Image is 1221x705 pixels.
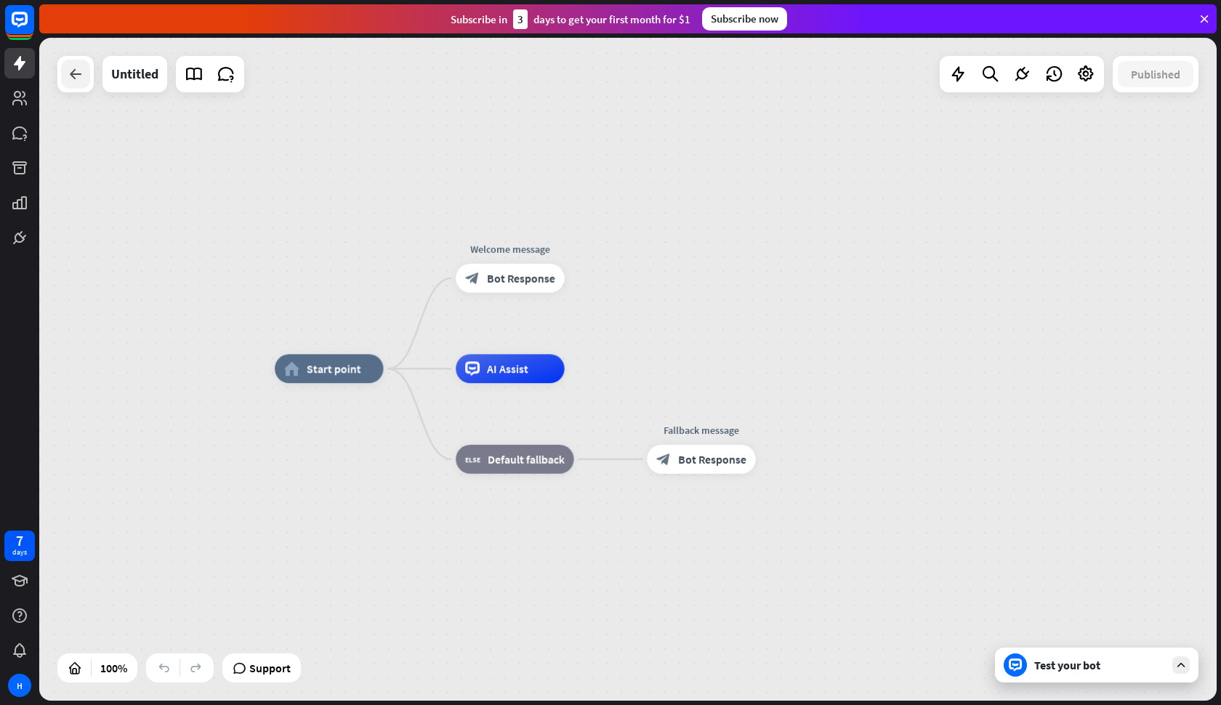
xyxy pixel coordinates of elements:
div: Subscribe in days to get your first month for $1 [451,9,690,29]
span: Bot Response [678,452,746,467]
span: Start point [307,361,361,376]
span: Support [249,656,291,680]
i: block_bot_response [465,271,480,286]
div: Subscribe now [702,7,787,31]
div: 3 [513,9,528,29]
div: 100% [96,656,132,680]
div: Untitled [111,56,158,92]
div: Fallback message [636,423,766,438]
span: Default fallback [488,452,565,467]
div: days [12,547,27,557]
span: AI Assist [487,361,528,376]
span: Bot Response [487,271,555,286]
i: block_fallback [465,452,480,467]
div: H [8,674,31,697]
i: home_2 [284,361,299,376]
div: 7 [16,534,23,547]
button: Open LiveChat chat widget [12,6,55,49]
a: 7 days [4,531,35,561]
div: Welcome message [445,242,575,257]
div: Test your bot [1034,658,1165,672]
i: block_bot_response [656,452,671,467]
button: Published [1118,61,1193,87]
